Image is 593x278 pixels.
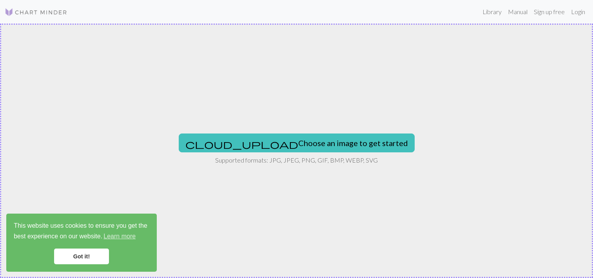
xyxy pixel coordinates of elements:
[54,249,109,264] a: dismiss cookie message
[102,230,137,242] a: learn more about cookies
[215,155,378,165] p: Supported formats: JPG, JPEG, PNG, GIF, BMP, WEBP, SVG
[14,221,149,242] span: This website uses cookies to ensure you get the best experience on our website.
[531,4,568,20] a: Sign up free
[505,4,531,20] a: Manual
[185,139,298,150] span: cloud_upload
[5,7,67,17] img: Logo
[6,214,157,272] div: cookieconsent
[568,4,588,20] a: Login
[479,4,505,20] a: Library
[179,134,415,152] button: Choose an image to get started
